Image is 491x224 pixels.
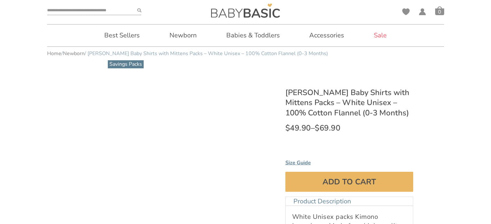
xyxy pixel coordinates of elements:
a: Newborn [160,24,206,46]
h1: [PERSON_NAME] Baby Shirts with Mittens Packs – White Unisex – 100% Cotton Flannel (0-3 Months) [285,88,414,118]
a: Cart0 [435,6,444,15]
span: Size Guide [285,159,311,166]
button: Add to cart [285,172,414,192]
span: $ [315,123,320,133]
a: Home [47,50,61,57]
bdi: 49.90 [285,123,311,133]
a: Newborn [63,50,85,57]
a: Babies & Toddlers [217,24,290,46]
nav: Breadcrumb [47,50,444,57]
span: My Account [419,8,426,17]
span: 0 [435,9,444,15]
span: Cart [435,6,444,15]
a: Accessories [300,24,354,46]
a: Best Sellers [95,24,149,46]
img: Kimono Longsleeve Baby Shirts with Mittens Packs - White Unisex - 100% Cotton Flannel (0-3 Months) [211,4,280,18]
a: Product Description [286,192,359,211]
span: $ [285,123,290,133]
a: Wishlist [402,8,410,15]
bdi: 69.90 [315,123,340,133]
a: Sale [364,24,396,46]
p: – [285,123,414,134]
span: Savings Packs [108,60,144,68]
span: Wishlist [402,8,410,17]
a: My Account [419,8,426,15]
